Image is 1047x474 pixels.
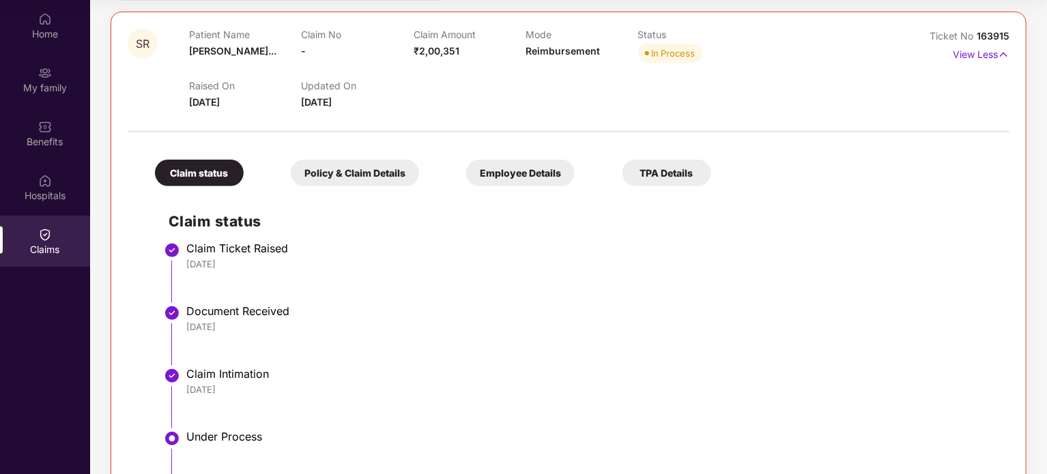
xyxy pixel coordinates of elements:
img: svg+xml;base64,PHN2ZyBpZD0iSG9zcGl0YWxzIiB4bWxucz0iaHR0cDovL3d3dy53My5vcmcvMjAwMC9zdmciIHdpZHRoPS... [38,174,52,188]
span: [DATE] [189,96,220,108]
img: svg+xml;base64,PHN2ZyB4bWxucz0iaHR0cDovL3d3dy53My5vcmcvMjAwMC9zdmciIHdpZHRoPSIxNyIgaGVpZ2h0PSIxNy... [998,47,1009,62]
div: In Process [652,46,695,60]
p: Claim No [301,29,413,40]
div: Employee Details [466,160,575,186]
span: Ticket No [930,30,977,42]
span: 163915 [977,30,1009,42]
img: svg+xml;base64,PHN2ZyB3aWR0aD0iMjAiIGhlaWdodD0iMjAiIHZpZXdCb3g9IjAgMCAyMCAyMCIgZmlsbD0ibm9uZSIgeG... [38,66,52,80]
span: [PERSON_NAME]... [189,45,276,57]
div: Document Received [186,304,996,318]
div: Claim Ticket Raised [186,241,996,255]
img: svg+xml;base64,PHN2ZyBpZD0iU3RlcC1Eb25lLTMyeDMyIiB4bWxucz0iaHR0cDovL3d3dy53My5vcmcvMjAwMC9zdmciIH... [164,242,180,258]
p: Patient Name [189,29,301,40]
div: [DATE] [186,321,996,333]
p: Updated On [301,80,413,91]
span: Reimbursement [526,45,600,57]
div: [DATE] [186,383,996,396]
span: [DATE] [301,96,332,108]
span: ₹2,00,351 [414,45,459,57]
img: svg+xml;base64,PHN2ZyBpZD0iQ2xhaW0iIHhtbG5zPSJodHRwOi8vd3d3LnczLm9yZy8yMDAwL3N2ZyIgd2lkdGg9IjIwIi... [38,228,52,241]
img: svg+xml;base64,PHN2ZyBpZD0iU3RlcC1Eb25lLTMyeDMyIiB4bWxucz0iaHR0cDovL3d3dy53My5vcmcvMjAwMC9zdmciIH... [164,368,180,384]
div: Policy & Claim Details [291,160,419,186]
div: Under Process [186,430,996,443]
p: View Less [953,44,1009,62]
div: [DATE] [186,258,996,270]
span: SR [136,38,149,50]
div: Claim status [155,160,244,186]
p: Status [638,29,750,40]
img: svg+xml;base64,PHN2ZyBpZD0iQmVuZWZpdHMiIHhtbG5zPSJodHRwOi8vd3d3LnczLm9yZy8yMDAwL3N2ZyIgd2lkdGg9Ij... [38,120,52,134]
img: svg+xml;base64,PHN2ZyBpZD0iSG9tZSIgeG1sbnM9Imh0dHA6Ly93d3cudzMub3JnLzIwMDAvc3ZnIiB3aWR0aD0iMjAiIG... [38,12,52,26]
div: Claim Intimation [186,367,996,381]
p: Claim Amount [414,29,526,40]
img: svg+xml;base64,PHN2ZyBpZD0iU3RlcC1BY3RpdmUtMzJ4MzIiIHhtbG5zPSJodHRwOi8vd3d3LnczLm9yZy8yMDAwL3N2Zy... [164,430,180,447]
div: TPA Details [622,160,711,186]
span: - [301,45,306,57]
p: Raised On [189,80,301,91]
h2: Claim status [169,210,996,233]
p: Mode [526,29,637,40]
img: svg+xml;base64,PHN2ZyBpZD0iU3RlcC1Eb25lLTMyeDMyIiB4bWxucz0iaHR0cDovL3d3dy53My5vcmcvMjAwMC9zdmciIH... [164,305,180,321]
